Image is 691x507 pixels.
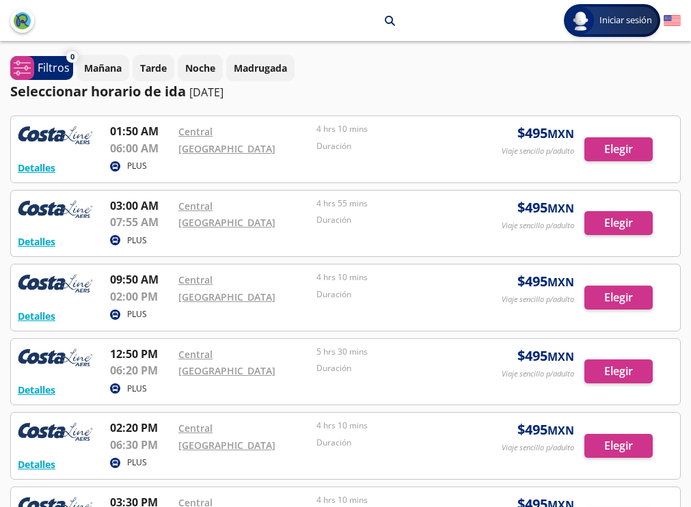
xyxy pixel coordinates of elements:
a: [GEOGRAPHIC_DATA] [178,439,275,452]
p: PLUS [127,160,147,172]
button: Detalles [18,234,55,249]
button: back [10,9,34,33]
a: [GEOGRAPHIC_DATA] [178,364,275,377]
button: 0Filtros [10,56,73,80]
span: Iniciar sesión [594,14,658,27]
button: Tarde [133,55,174,81]
a: [GEOGRAPHIC_DATA] [178,290,275,303]
button: Detalles [18,309,55,323]
a: [GEOGRAPHIC_DATA] [178,216,275,229]
p: PLUS [127,234,147,247]
a: Central [178,422,213,435]
button: Mañana [77,55,129,81]
p: Chilpancingo [200,14,260,28]
p: Filtros [38,59,70,76]
p: Noche [185,61,215,75]
p: Mañana [84,61,122,75]
button: Detalles [18,383,55,397]
p: [DATE] [189,84,223,100]
a: Central [178,125,213,138]
p: Madrugada [234,61,287,75]
a: Central [178,348,213,361]
button: English [664,12,681,29]
p: PLUS [127,308,147,320]
p: PLUS [127,383,147,395]
p: PLUS [127,456,147,469]
p: Seleccionar horario de ida [10,81,186,102]
button: Detalles [18,161,55,175]
button: Detalles [18,457,55,471]
span: 0 [70,51,74,63]
button: Madrugada [226,55,295,81]
p: [GEOGRAPHIC_DATA] [277,14,375,28]
p: Tarde [140,61,167,75]
a: [GEOGRAPHIC_DATA] [178,142,275,155]
button: Noche [178,55,223,81]
a: Central [178,273,213,286]
a: Central [178,200,213,213]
